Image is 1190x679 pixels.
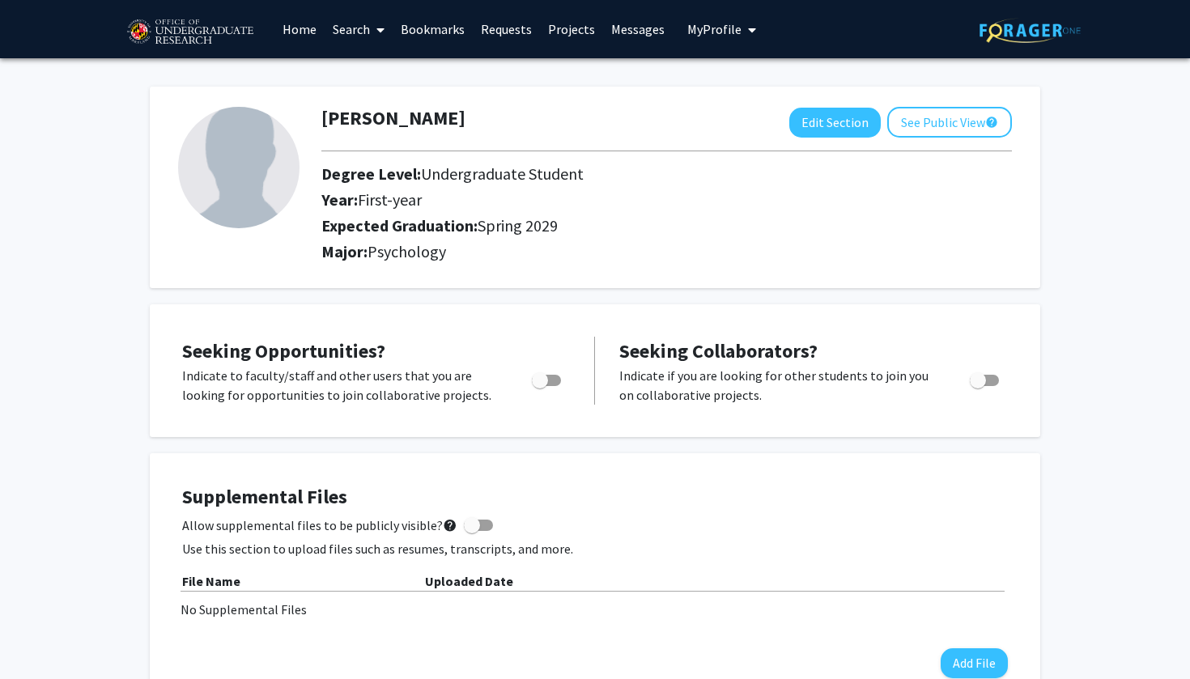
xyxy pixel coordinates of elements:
a: Bookmarks [393,1,473,57]
img: ForagerOne Logo [980,18,1081,43]
div: Toggle [963,366,1008,390]
h2: Major: [321,242,1012,261]
img: University of Maryland Logo [121,12,258,53]
button: See Public View [887,107,1012,138]
button: Edit Section [789,108,881,138]
span: Allow supplemental files to be publicly visible? [182,516,457,535]
span: Seeking Collaborators? [619,338,818,363]
h1: [PERSON_NAME] [321,107,465,130]
div: Toggle [525,366,570,390]
span: My Profile [687,21,742,37]
a: Messages [603,1,673,57]
span: Spring 2029 [478,215,558,236]
a: Projects [540,1,603,57]
mat-icon: help [985,112,998,132]
h4: Supplemental Files [182,486,1008,509]
a: Home [274,1,325,57]
img: Profile Picture [178,107,300,228]
h2: Degree Level: [321,164,969,184]
h2: Year: [321,190,969,210]
mat-icon: help [443,516,457,535]
p: Indicate if you are looking for other students to join you on collaborative projects. [619,366,939,405]
p: Indicate to faculty/staff and other users that you are looking for opportunities to join collabor... [182,366,501,405]
a: Search [325,1,393,57]
iframe: Chat [12,606,69,667]
button: Add File [941,648,1008,678]
h2: Expected Graduation: [321,216,969,236]
span: First-year [358,189,422,210]
a: Requests [473,1,540,57]
p: Use this section to upload files such as resumes, transcripts, and more. [182,539,1008,558]
b: Uploaded Date [425,573,513,589]
span: Psychology [368,241,446,261]
b: File Name [182,573,240,589]
span: Seeking Opportunities? [182,338,385,363]
span: Undergraduate Student [421,163,584,184]
div: No Supplemental Files [181,600,1009,619]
